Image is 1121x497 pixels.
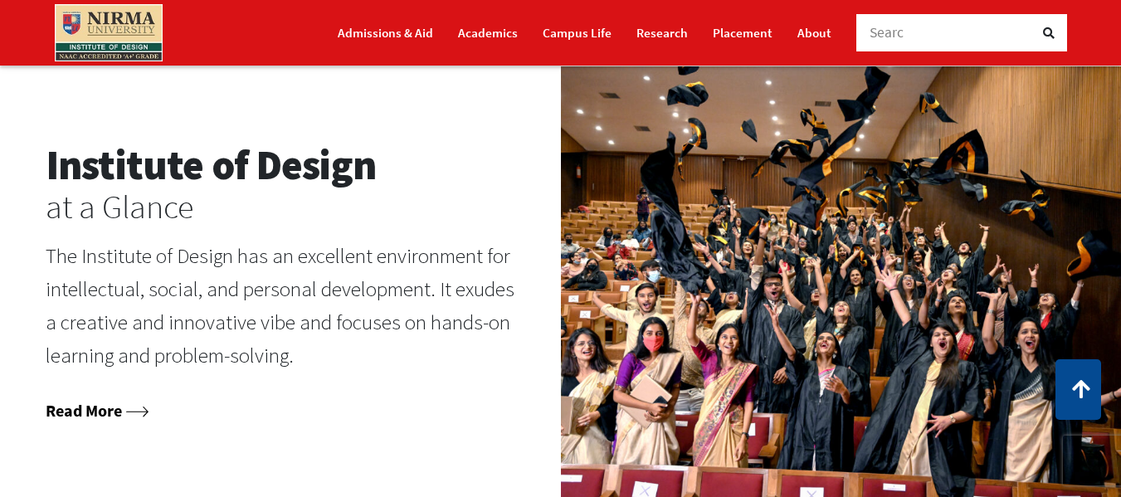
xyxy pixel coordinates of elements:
a: About [797,18,831,47]
a: Research [636,18,688,47]
span: Searc [870,23,904,41]
a: Academics [458,18,518,47]
h2: Institute of Design [46,140,515,190]
p: The Institute of Design has an excellent environment for intellectual, social, and personal devel... [46,240,515,372]
a: Admissions & Aid [338,18,433,47]
a: Read More [46,400,149,421]
h3: at a Glance [46,190,515,223]
a: Campus Life [543,18,612,47]
img: main_logo [55,4,163,61]
a: Placement [713,18,773,47]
